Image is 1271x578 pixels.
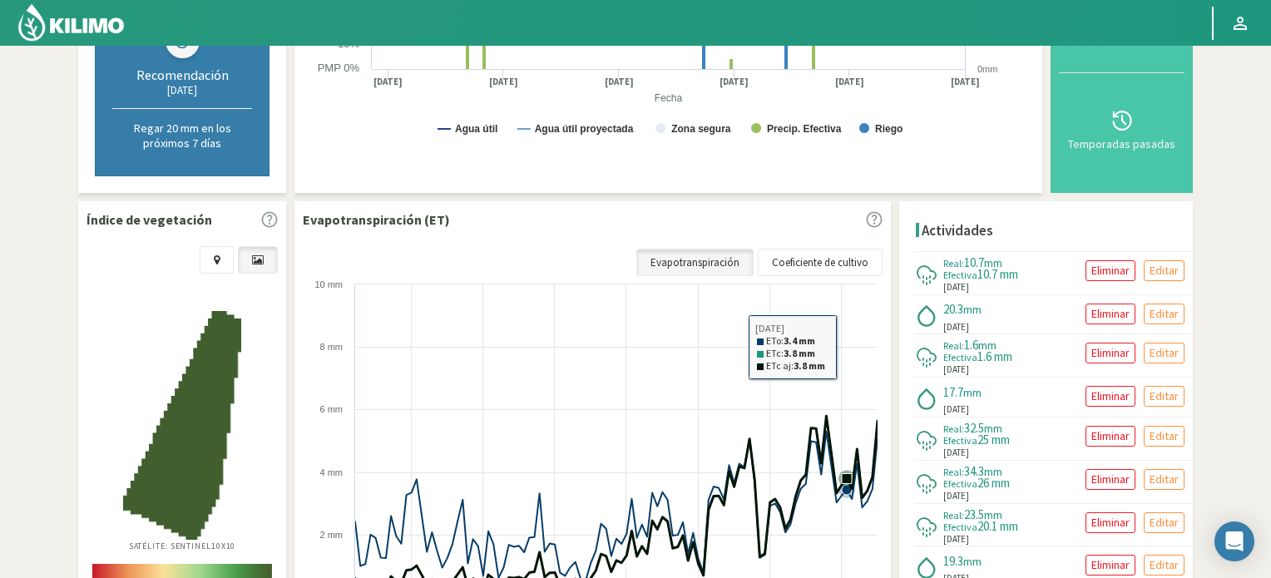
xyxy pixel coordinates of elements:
button: Eliminar [1086,260,1135,281]
span: Real: [943,422,964,435]
span: 10.7 mm [977,266,1018,282]
span: 10.7 [964,254,984,270]
text: 6 mm [320,404,344,414]
div: Open Intercom Messenger [1214,521,1254,561]
p: Evapotranspiración (ET) [303,210,450,230]
text: Zona segura [671,123,731,135]
span: [DATE] [943,403,969,417]
button: Eliminar [1086,343,1135,363]
span: Efectiva [943,351,977,363]
span: Efectiva [943,521,977,533]
button: Eliminar [1086,512,1135,533]
button: Editar [1144,304,1184,324]
span: [DATE] [943,363,969,377]
button: Editar [1144,512,1184,533]
span: mm [984,507,1002,522]
a: Evapotranspiración [636,249,754,277]
span: Real: [943,339,964,352]
text: [DATE] [489,76,518,88]
span: [DATE] [943,489,969,503]
p: Editar [1150,261,1179,280]
span: [DATE] [943,446,969,460]
text: 8 mm [320,342,344,352]
span: 10X10 [211,541,236,551]
span: Efectiva [943,434,977,447]
p: Editar [1150,427,1179,446]
p: Eliminar [1091,304,1130,324]
span: 34.3 [964,463,984,479]
span: mm [963,302,982,317]
text: Riego [875,123,903,135]
span: 26 mm [977,475,1010,491]
p: Regar 20 mm en los próximos 7 días [112,121,252,151]
h4: Actividades [922,223,993,239]
button: Editar [1144,469,1184,490]
div: [DATE] [112,83,252,97]
span: 17.7 [943,384,963,400]
p: Editar [1150,387,1179,406]
p: Editar [1150,513,1179,532]
text: 10 mm [314,279,343,289]
p: Eliminar [1091,261,1130,280]
text: 0mm [977,64,997,74]
button: Eliminar [1086,426,1135,447]
p: Satélite: Sentinel [129,540,236,552]
text: PMP 0% [318,62,360,74]
p: Eliminar [1091,513,1130,532]
span: 1.6 [964,337,978,353]
p: Eliminar [1091,387,1130,406]
span: Real: [943,466,964,478]
button: Temporadas pasadas [1059,73,1184,185]
button: Eliminar [1086,555,1135,576]
span: 32.5 [964,420,984,436]
p: Editar [1150,470,1179,489]
p: Eliminar [1091,556,1130,575]
span: Efectiva [943,269,977,281]
span: [DATE] [943,320,969,334]
p: Eliminar [1091,427,1130,446]
img: Kilimo [17,2,126,42]
text: [DATE] [835,76,864,88]
span: 20.1 mm [977,518,1018,534]
text: [DATE] [373,76,403,88]
span: 25 mm [977,432,1010,447]
span: 19.3 [943,553,963,569]
p: Eliminar [1091,470,1130,489]
button: Editar [1144,386,1184,407]
button: Editar [1144,343,1184,363]
img: a14ac926-24f8-44f5-9e39-7464fd2507c9_-_sentinel_-_2025-09-15.png [123,311,241,540]
a: Coeficiente de cultivo [758,249,883,277]
span: [DATE] [943,532,969,546]
button: Eliminar [1086,304,1135,324]
text: Agua útil [455,123,497,135]
span: 23.5 [964,506,984,522]
span: 20.3 [943,301,963,317]
p: Editar [1150,556,1179,575]
button: Editar [1144,555,1184,576]
text: [DATE] [951,76,980,88]
button: Editar [1144,260,1184,281]
div: Recomendación [112,67,252,83]
text: [DATE] [720,76,749,88]
span: mm [963,385,982,400]
span: mm [984,421,1002,436]
span: mm [978,338,997,353]
p: Editar [1150,304,1179,324]
p: Editar [1150,343,1179,363]
text: Precip. Efectiva [767,123,842,135]
span: Real: [943,509,964,521]
span: Efectiva [943,477,977,490]
p: Índice de vegetación [87,210,212,230]
text: [DATE] [605,76,634,88]
button: Eliminar [1086,469,1135,490]
text: 2 mm [320,530,344,540]
span: 1.6 mm [977,348,1012,364]
span: mm [963,554,982,569]
text: 4 mm [320,467,344,477]
span: mm [984,464,1002,479]
span: [DATE] [943,280,969,294]
span: Real: [943,257,964,269]
p: Eliminar [1091,343,1130,363]
text: Agua útil proyectada [535,123,634,135]
button: Editar [1144,426,1184,447]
